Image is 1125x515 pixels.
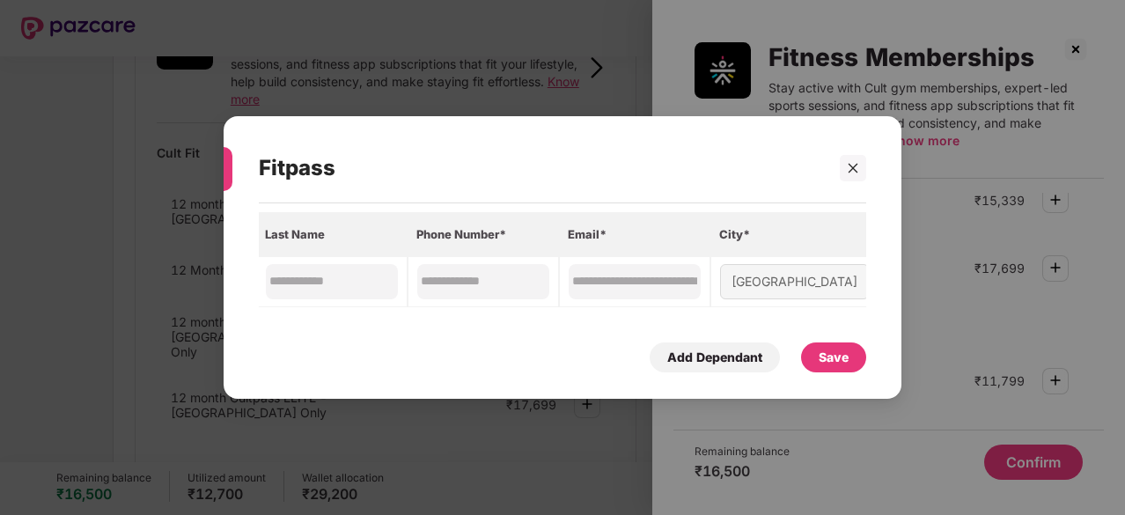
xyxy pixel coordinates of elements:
[819,348,849,367] div: Save
[720,264,869,299] div: [GEOGRAPHIC_DATA]
[710,212,878,256] th: City*
[667,348,762,367] div: Add Dependant
[259,134,816,202] div: Fitpass
[256,212,408,256] th: Last Name
[559,212,710,256] th: Email*
[847,162,859,174] span: close
[408,212,559,256] th: Phone Number*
